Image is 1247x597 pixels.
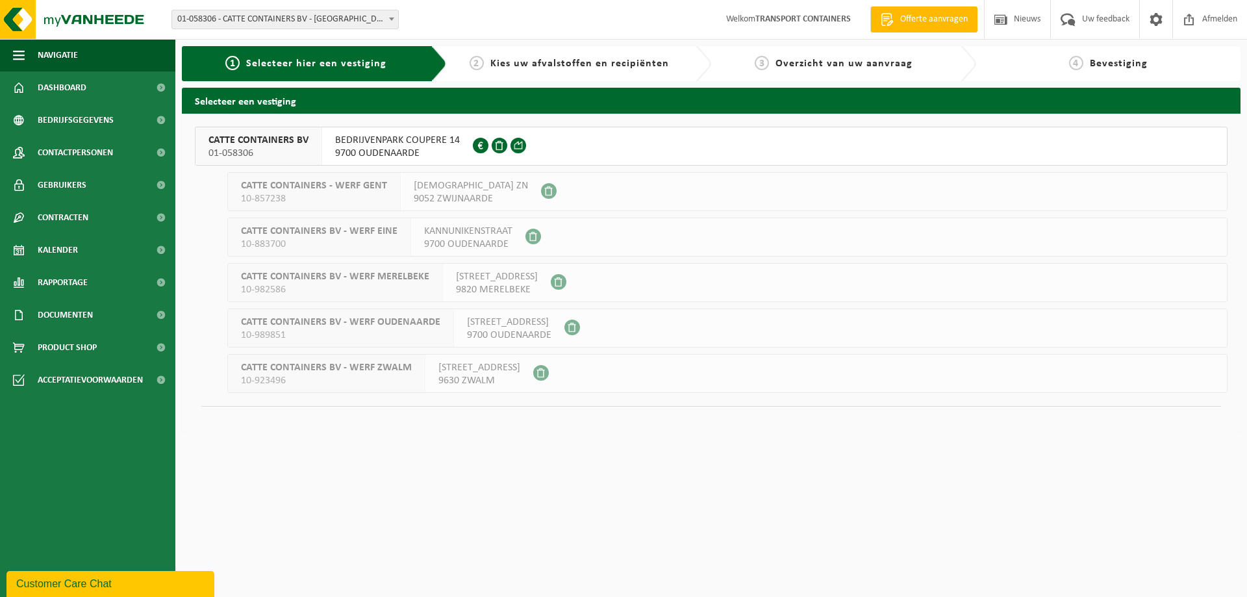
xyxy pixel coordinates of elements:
span: CATTE CONTAINERS BV - WERF OUDENAARDE [241,316,440,329]
span: KANNUNIKENSTRAAT [424,225,512,238]
span: CATTE CONTAINERS BV - WERF MERELBEKE [241,270,429,283]
span: 9700 OUDENAARDE [467,329,551,342]
span: 1 [225,56,240,70]
span: Contactpersonen [38,136,113,169]
span: 9820 MERELBEKE [456,283,538,296]
span: [STREET_ADDRESS] [438,361,520,374]
span: Dashboard [38,71,86,104]
span: 9700 OUDENAARDE [335,147,460,160]
span: CATTE CONTAINERS BV - WERF ZWALM [241,361,412,374]
span: Kies uw afvalstoffen en recipiënten [490,58,669,69]
span: 01-058306 - CATTE CONTAINERS BV - OUDENAARDE [171,10,399,29]
span: 10-883700 [241,238,397,251]
span: Contracten [38,201,88,234]
span: 10-982586 [241,283,429,296]
span: 01-058306 [208,147,309,160]
span: 01-058306 - CATTE CONTAINERS BV - OUDENAARDE [172,10,398,29]
span: 9700 OUDENAARDE [424,238,512,251]
span: Bedrijfsgegevens [38,104,114,136]
span: Kalender [38,234,78,266]
a: Offerte aanvragen [870,6,977,32]
span: [STREET_ADDRESS] [456,270,538,283]
button: CATTE CONTAINERS BV 01-058306 BEDRIJVENPARK COUPERE 149700 OUDENAARDE [195,127,1228,166]
span: [STREET_ADDRESS] [467,316,551,329]
span: 4 [1069,56,1083,70]
h2: Selecteer een vestiging [182,88,1241,113]
span: [DEMOGRAPHIC_DATA] ZN [414,179,528,192]
span: Documenten [38,299,93,331]
span: Product Shop [38,331,97,364]
span: 10-923496 [241,374,412,387]
span: 3 [755,56,769,70]
span: Bevestiging [1090,58,1148,69]
span: Offerte aanvragen [897,13,971,26]
span: Navigatie [38,39,78,71]
strong: TRANSPORT CONTAINERS [755,14,851,24]
span: CATTE CONTAINERS BV - WERF EINE [241,225,397,238]
span: Rapportage [38,266,88,299]
span: Overzicht van uw aanvraag [775,58,913,69]
span: 10-989851 [241,329,440,342]
span: 2 [470,56,484,70]
span: 9630 ZWALM [438,374,520,387]
span: Gebruikers [38,169,86,201]
span: Selecteer hier een vestiging [246,58,386,69]
span: CATTE CONTAINERS BV [208,134,309,147]
iframe: chat widget [6,568,217,597]
span: 9052 ZWIJNAARDE [414,192,528,205]
span: Acceptatievoorwaarden [38,364,143,396]
span: BEDRIJVENPARK COUPERE 14 [335,134,460,147]
span: CATTE CONTAINERS - WERF GENT [241,179,387,192]
span: 10-857238 [241,192,387,205]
